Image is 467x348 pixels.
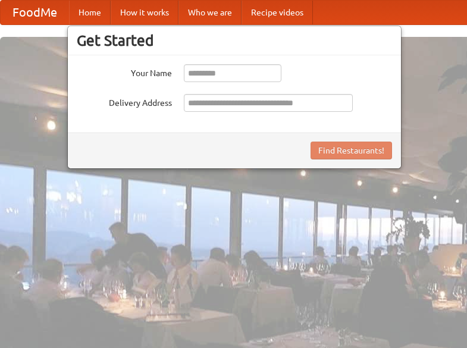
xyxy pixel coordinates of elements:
[111,1,178,24] a: How it works
[77,32,392,49] h3: Get Started
[311,142,392,159] button: Find Restaurants!
[242,1,313,24] a: Recipe videos
[69,1,111,24] a: Home
[1,1,69,24] a: FoodMe
[77,64,172,79] label: Your Name
[77,94,172,109] label: Delivery Address
[178,1,242,24] a: Who we are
